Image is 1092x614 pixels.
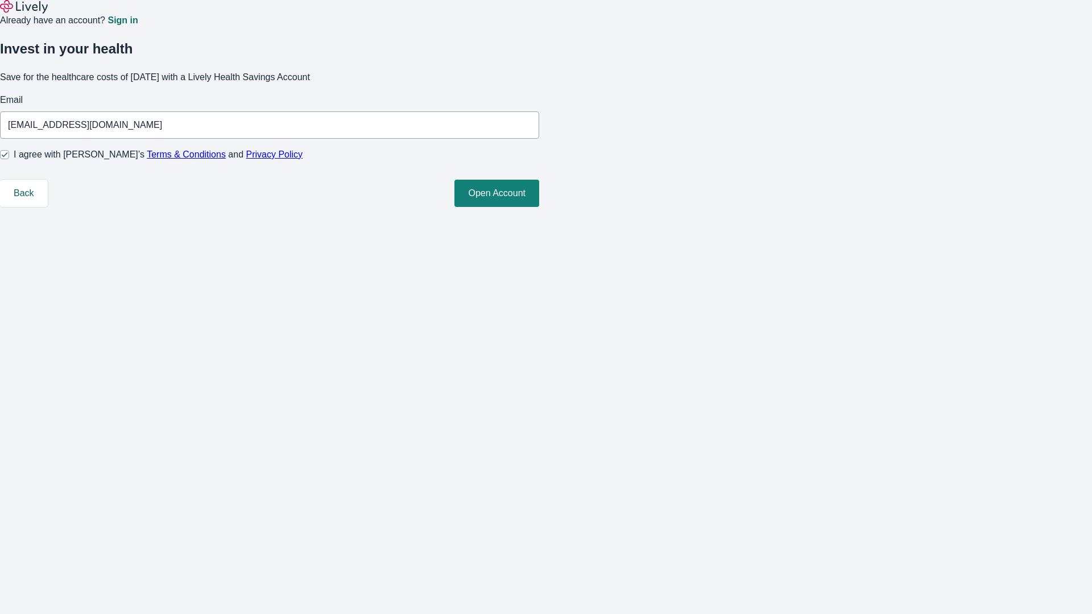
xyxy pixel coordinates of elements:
a: Privacy Policy [246,150,303,159]
a: Terms & Conditions [147,150,226,159]
span: I agree with [PERSON_NAME]’s and [14,148,303,161]
button: Open Account [454,180,539,207]
a: Sign in [107,16,138,25]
